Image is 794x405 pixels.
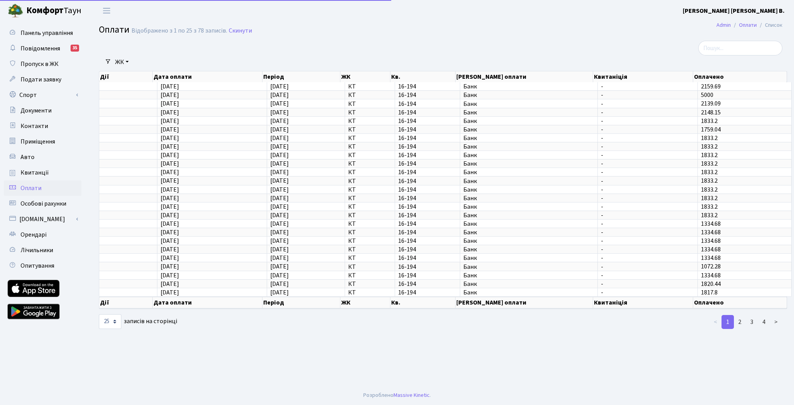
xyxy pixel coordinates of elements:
b: Комфорт [26,4,64,17]
span: [DATE] [161,117,179,125]
th: ЖК [340,297,390,308]
span: Банк [463,204,594,210]
span: КТ [348,109,392,116]
span: - [601,152,694,158]
span: Банк [463,178,594,184]
span: [DATE] [161,202,179,211]
span: 1833.2 [701,211,718,220]
span: КТ [348,195,392,201]
span: 1820.44 [701,280,721,288]
span: Банк [463,83,594,90]
a: Орендарі [4,227,81,242]
span: 16-194 [398,109,457,116]
span: [DATE] [270,168,289,177]
a: Особові рахунки [4,196,81,211]
span: [DATE] [270,220,289,228]
span: Банк [463,92,594,98]
th: Період [262,297,340,308]
span: 2148.15 [701,108,721,117]
span: [DATE] [161,168,179,177]
span: [DATE] [270,125,289,134]
span: Банк [463,255,594,261]
span: 16-194 [398,204,457,210]
span: [DATE] [161,177,179,185]
span: Банк [463,281,594,287]
span: Таун [26,4,81,17]
span: КТ [348,126,392,133]
span: 16-194 [398,92,457,98]
th: Квитаніція [593,297,693,308]
th: Дата оплати [153,297,262,308]
span: 16-194 [398,281,457,287]
span: Банк [463,246,594,253]
span: Банк [463,195,594,201]
span: 1334.68 [701,220,721,228]
span: КТ [348,178,392,184]
span: - [601,221,694,227]
span: 16-194 [398,178,457,184]
span: [DATE] [270,185,289,194]
span: Орендарі [21,230,47,239]
span: - [601,187,694,193]
a: Авто [4,149,81,165]
span: [DATE] [161,254,179,262]
span: - [601,195,694,201]
a: Панель управління [4,25,81,41]
span: 16-194 [398,238,457,244]
a: Опитування [4,258,81,273]
span: [DATE] [270,194,289,202]
span: [DATE] [161,237,179,245]
span: [DATE] [161,211,179,220]
span: 16-194 [398,221,457,227]
span: Приміщення [21,137,55,146]
span: - [601,118,694,124]
span: 1072.28 [701,263,721,271]
span: [DATE] [270,117,289,125]
span: [DATE] [270,280,289,288]
a: 1 [722,315,734,329]
span: Банк [463,109,594,116]
span: 1334.68 [701,237,721,245]
span: Оплати [21,184,41,192]
a: Massive Kinetic [394,391,430,399]
th: Дії [99,71,153,82]
span: Контакти [21,122,48,130]
span: [DATE] [270,142,289,151]
span: 16-194 [398,126,457,133]
span: КТ [348,135,392,141]
span: КТ [348,281,392,287]
a: ЖК [112,55,132,69]
span: 16-194 [398,161,457,167]
a: > [770,315,782,329]
span: КТ [348,161,392,167]
a: Контакти [4,118,81,134]
span: КТ [348,272,392,279]
span: [DATE] [270,263,289,271]
th: Дії [99,297,153,308]
span: - [601,212,694,218]
span: КТ [348,255,392,261]
th: Кв. [390,297,456,308]
span: 5000 [701,91,713,99]
span: - [601,169,694,175]
span: 16-194 [398,229,457,235]
span: - [601,289,694,296]
th: [PERSON_NAME] оплати [456,297,593,308]
a: 4 [758,315,770,329]
span: - [601,161,694,167]
span: Оплати [99,23,129,36]
span: КТ [348,144,392,150]
span: 1833.2 [701,117,718,125]
span: Банк [463,126,594,133]
th: Період [262,71,340,82]
span: - [601,144,694,150]
span: [DATE] [270,228,289,237]
a: Оплати [739,21,757,29]
div: 35 [71,45,79,52]
span: [DATE] [161,288,179,297]
a: Пропуск в ЖК [4,56,81,72]
span: 16-194 [398,212,457,218]
a: Приміщення [4,134,81,149]
span: 1833.2 [701,142,718,151]
a: 3 [746,315,758,329]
